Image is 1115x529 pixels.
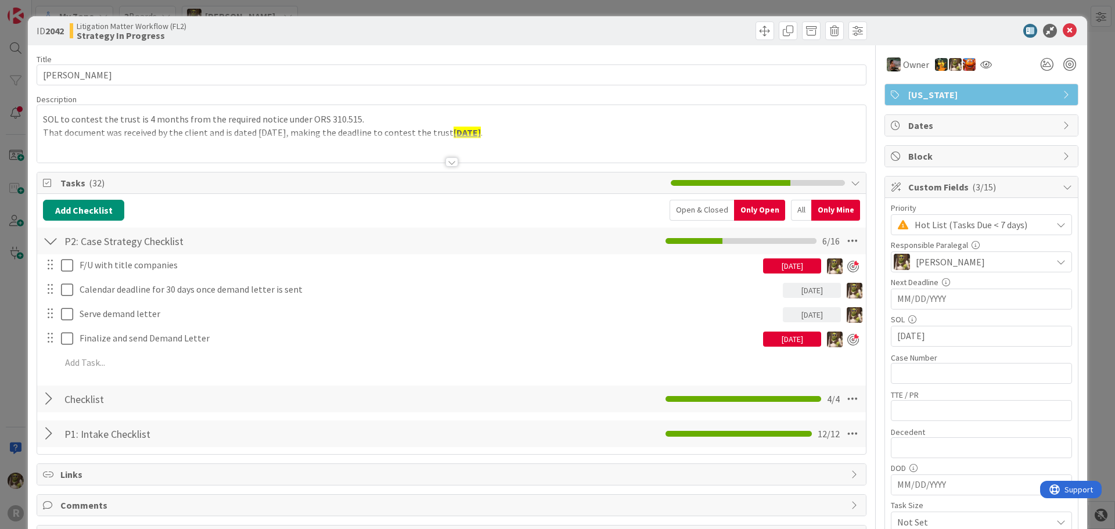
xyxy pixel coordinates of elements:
[763,332,821,347] div: [DATE]
[60,388,322,409] input: Add Checklist...
[935,58,948,71] img: MR
[822,234,840,248] span: 6 / 16
[24,2,53,16] span: Support
[734,200,785,221] div: Only Open
[915,217,1046,233] span: Hot List (Tasks Due < 7 days)
[60,467,845,481] span: Links
[891,390,919,400] label: TTE / PR
[791,200,811,221] div: All
[897,475,1066,495] input: MM/DD/YYYY
[818,427,840,441] span: 12 / 12
[60,231,322,251] input: Add Checklist...
[60,176,665,190] span: Tasks
[827,332,843,347] img: DG
[916,255,985,269] span: [PERSON_NAME]
[908,180,1057,194] span: Custom Fields
[60,423,322,444] input: Add Checklist...
[77,31,186,40] b: Strategy In Progress
[949,58,962,71] img: DG
[763,258,821,274] div: [DATE]
[908,88,1057,102] span: [US_STATE]
[43,113,860,126] p: SOL to contest the trust is 4 months from the required notice under ORS 310.515.
[894,254,910,270] img: DG
[454,127,481,138] u: [DATE]
[891,204,1072,212] div: Priority
[43,200,124,221] button: Add Checklist
[80,283,778,296] p: Calendar deadline for 30 days once demand letter is sent
[847,307,862,323] img: DG
[45,25,64,37] b: 2042
[37,54,52,64] label: Title
[891,278,1072,286] div: Next Deadline
[891,352,937,363] label: Case Number
[891,427,925,437] label: Decedent
[887,57,901,71] img: MW
[37,24,64,38] span: ID
[43,126,860,139] p: That document was received by the client and is dated [DATE], making the deadline to contest the ...
[903,57,929,71] span: Owner
[963,58,976,71] img: KA
[972,181,996,193] span: ( 3/15 )
[908,118,1057,132] span: Dates
[827,392,840,406] span: 4 / 4
[37,64,866,85] input: type card name here...
[897,326,1066,346] input: MM/DD/YYYY
[827,258,843,274] img: DG
[77,21,186,31] span: Litigation Matter Workflow (FL2)
[891,315,1072,323] div: SOL
[847,283,862,298] img: DG
[908,149,1057,163] span: Block
[80,307,778,321] p: Serve demand letter
[891,241,1072,249] div: Responsible Paralegal
[891,501,1072,509] div: Task Size
[891,464,1072,472] div: DOD
[80,258,758,272] p: F/U with title companies
[811,200,860,221] div: Only Mine
[37,94,77,105] span: Description
[60,498,845,512] span: Comments
[89,177,105,189] span: ( 32 )
[783,307,841,322] div: [DATE]
[670,200,734,221] div: Open & Closed
[897,289,1066,309] input: MM/DD/YYYY
[80,332,758,345] p: Finalize and send Demand Letter
[783,283,841,298] div: [DATE]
